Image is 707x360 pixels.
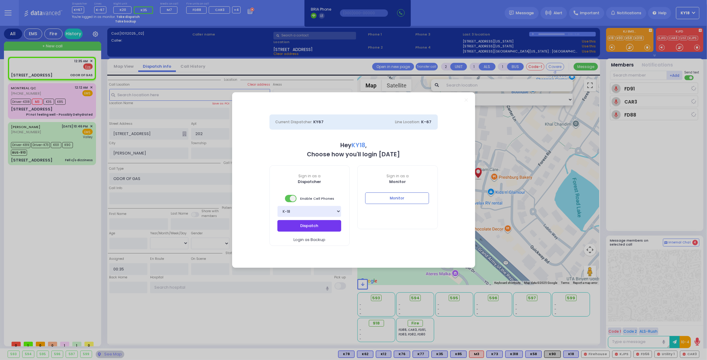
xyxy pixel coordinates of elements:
[277,220,341,232] button: Dispatch
[314,119,324,125] span: KY67
[358,173,438,179] span: Sign in as a
[395,119,420,124] span: Line Location:
[285,194,334,203] span: Enable Cell Phones
[276,119,313,124] span: Current Dispatcher:
[340,141,367,149] b: Hey ,
[298,179,321,185] b: Dispatcher
[421,119,432,125] span: K-67
[293,237,325,243] span: Login as Backup
[389,179,406,185] b: Monitor
[465,98,468,102] a: Close
[352,141,365,149] span: KY18
[307,150,400,158] b: Choose how you'll login [DATE]
[365,192,429,204] button: Monitor
[270,173,350,179] span: Sign in as a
